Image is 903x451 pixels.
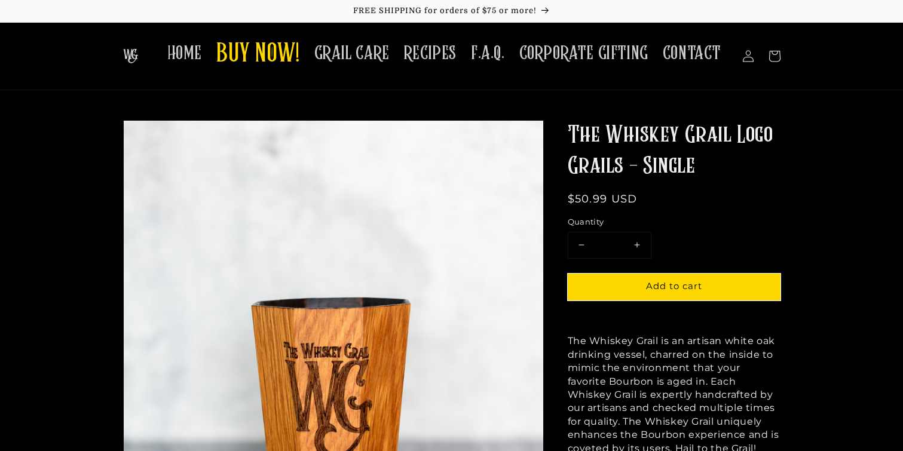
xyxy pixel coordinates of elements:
a: GRAIL CARE [307,35,397,72]
span: CONTACT [663,42,721,65]
a: CORPORATE GIFTING [512,35,656,72]
a: HOME [160,35,209,72]
span: HOME [167,42,202,65]
h1: The Whiskey Grail Logo Grails - Single [568,120,780,182]
span: Add to cart [646,280,702,292]
span: BUY NOW! [216,38,300,71]
a: F.A.Q. [464,35,512,72]
a: BUY NOW! [209,31,307,78]
p: FREE SHIPPING for orders of $75 or more! [12,6,891,16]
span: F.A.Q. [471,42,505,65]
a: CONTACT [656,35,728,72]
a: RECIPES [397,35,464,72]
button: Add to cart [568,274,780,300]
label: Quantity [568,216,780,228]
span: GRAIL CARE [314,42,390,65]
span: $50.99 USD [568,192,638,205]
span: RECIPES [404,42,457,65]
img: The Whiskey Grail [123,49,138,63]
span: CORPORATE GIFTING [519,42,648,65]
